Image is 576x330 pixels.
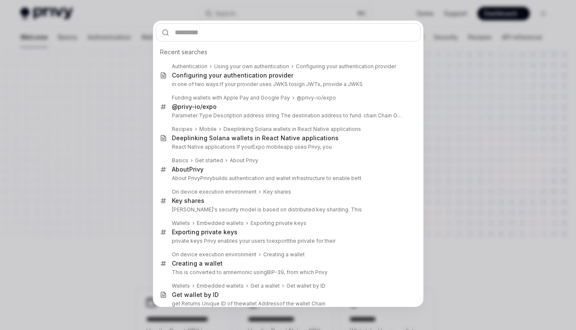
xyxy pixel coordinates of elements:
[200,175,212,181] b: Privy
[251,283,280,289] div: Get a wallet
[172,189,256,195] div: On device execution environment
[223,126,361,133] div: Deeplinking Solana wallets in React Native applications
[172,228,190,236] b: Export
[172,72,293,79] div: Configuring your authentication provider
[263,189,291,195] div: s
[197,220,244,227] div: Embedded wallets
[172,94,290,101] div: Funding wallets with Apple Pay and Google Pay
[172,112,403,119] p: Parameter Type Description address string The destination address to fund. chain Chain Optional. A v
[220,81,294,87] b: If your provider uses JWKS to
[172,291,219,299] div: Get wallet by ID
[172,206,403,213] p: [PERSON_NAME]'s security model is based on distributed key sharding. This
[172,300,403,307] p: get Returns Unique ID of the of the wallet Chain
[172,251,256,258] div: On device execution environment
[226,269,267,275] b: mnemonic using
[287,283,325,289] div: Get wallet by ID
[199,126,217,133] div: Mobile
[242,300,279,307] b: wallet Address
[189,166,204,173] b: Privy
[252,144,284,150] b: Expo mobile
[160,48,207,56] span: Recent searches
[214,63,289,70] div: Using your own authentication
[296,63,396,70] div: Configuring your authentication provider
[172,269,403,276] p: This is converted to a BIP-39, from which Privy
[172,157,188,164] div: Basics
[172,134,339,142] div: Deeplinking Solana wallets in React Native applications
[172,283,190,289] div: Wallets
[195,157,223,164] div: Get started
[172,197,201,204] b: Key share
[172,166,204,173] div: About
[172,63,207,70] div: Authentication
[172,144,403,150] p: React Native applications If your app uses Privy, you
[263,251,305,258] div: Creating a wallet
[263,189,288,195] b: Key share
[172,238,403,244] p: private keys Privy enables your users to the private for their
[172,197,204,205] div: s
[172,103,217,111] div: @privy-io/expo
[272,238,288,244] b: export
[297,94,336,101] div: @privy-io/expo
[172,126,193,133] div: Recipes
[172,220,190,227] div: Wallets
[172,81,403,88] p: in one of two ways: sign JWTs, provide a JWKS
[172,175,403,182] p: About Privy builds authentication and wallet infrastructure to enable bett
[230,157,258,164] div: About Privy
[172,260,223,267] div: Creating a wallet
[251,220,306,227] div: Exporting private keys
[172,228,237,236] div: ing private keys
[197,283,244,289] div: Embedded wallets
